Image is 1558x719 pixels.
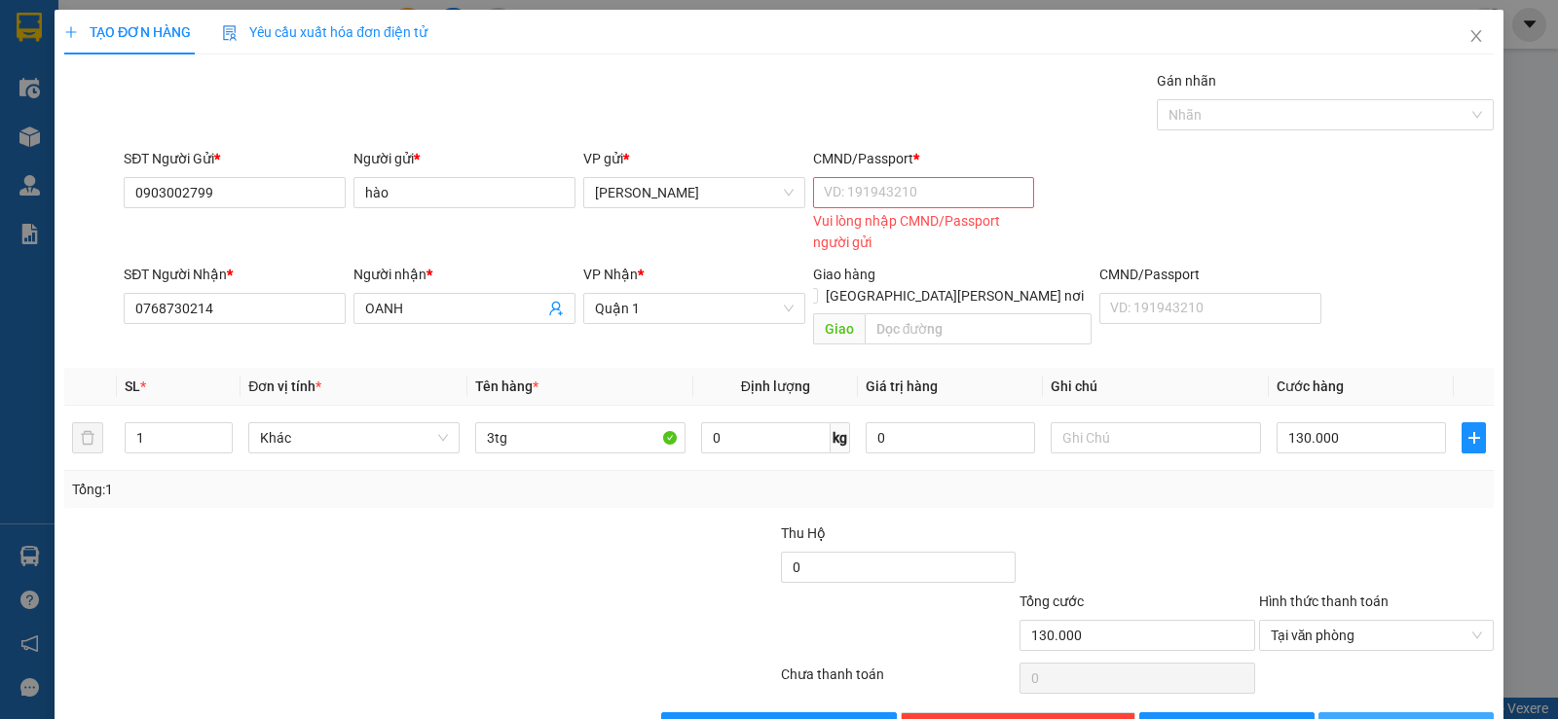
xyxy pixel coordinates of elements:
[1462,422,1486,453] button: plus
[260,423,447,452] span: Khác
[164,74,268,90] b: [DOMAIN_NAME]
[583,267,638,282] span: VP Nhận
[1043,368,1269,406] th: Ghi chú
[583,148,805,169] div: VP gửi
[353,264,575,285] div: Người nhận
[124,264,346,285] div: SĐT Người Nhận
[475,422,686,453] input: VD: Bàn, Ghế
[779,664,1018,698] div: Chưa thanh toán
[24,126,71,217] b: Trà Lan Viên
[1271,621,1482,650] span: Tại văn phòng
[248,378,321,394] span: Đơn vị tính
[1259,593,1389,609] label: Hình thức thanh toán
[1020,593,1084,609] span: Tổng cước
[1157,73,1216,89] label: Gán nhãn
[866,422,1035,453] input: 0
[64,24,191,40] span: TẠO ĐƠN HÀNG
[64,25,78,39] span: plus
[1463,430,1485,446] span: plus
[1099,264,1321,285] div: CMND/Passport
[1277,378,1344,394] span: Cước hàng
[72,479,603,500] div: Tổng: 1
[818,285,1092,306] span: [GEOGRAPHIC_DATA][PERSON_NAME] nơi
[866,378,938,394] span: Giá trị hàng
[813,210,1035,253] div: Vui lòng nhập CMND/Passport người gửi
[124,148,346,169] div: SĐT Người Gửi
[353,148,575,169] div: Người gửi
[548,301,564,316] span: user-add
[72,422,103,453] button: delete
[781,525,826,541] span: Thu Hộ
[222,25,238,41] img: icon
[1449,10,1503,64] button: Close
[595,178,794,207] span: Phan Rang
[595,294,794,323] span: Quận 1
[741,378,810,394] span: Định lượng
[865,313,1093,344] input: Dọc đường
[1468,28,1484,44] span: close
[120,28,193,221] b: Trà Lan Viên - Gửi khách hàng
[125,378,140,394] span: SL
[164,92,268,117] li: (c) 2017
[1051,422,1261,453] input: Ghi Chú
[475,378,538,394] span: Tên hàng
[813,148,1035,169] div: CMND/Passport
[211,24,258,71] img: logo.jpg
[831,422,850,453] span: kg
[222,24,427,40] span: Yêu cầu xuất hóa đơn điện tử
[813,313,865,344] span: Giao
[813,267,875,282] span: Giao hàng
